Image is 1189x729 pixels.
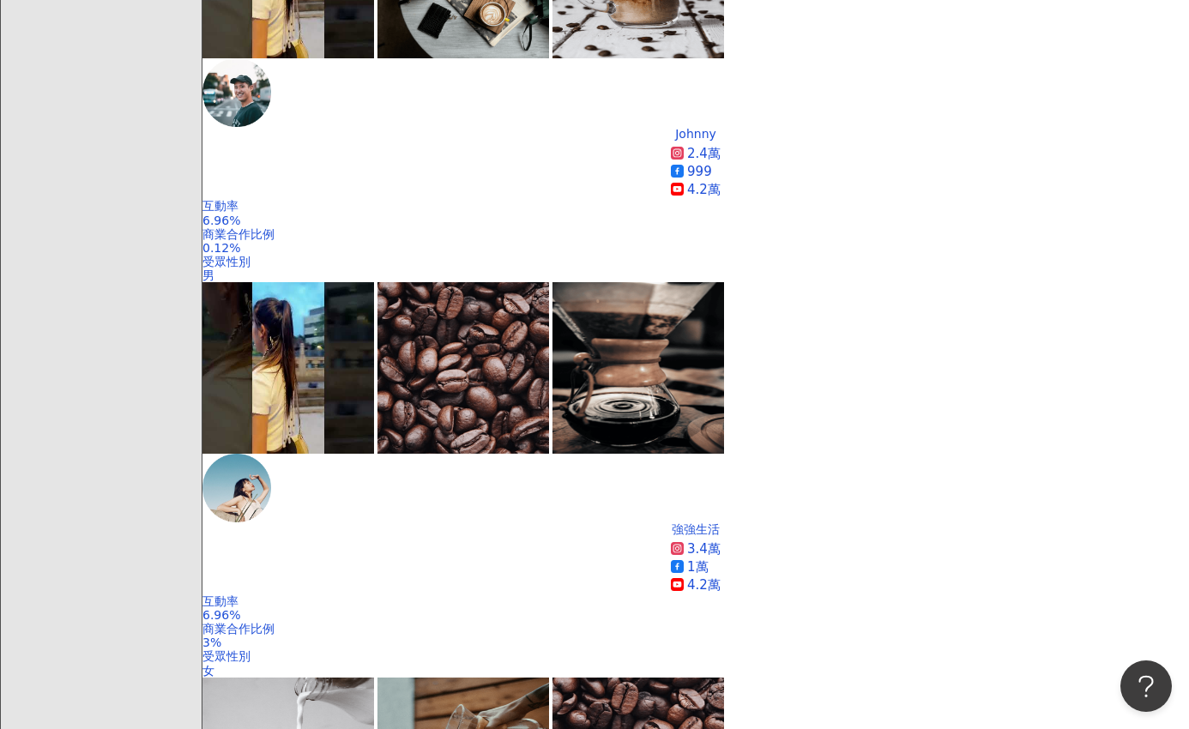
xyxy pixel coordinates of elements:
[202,454,1189,522] a: KOL Avatar
[202,522,1189,678] a: 強強生活3.4萬1萬4.2萬互動率6.96%商業合作比例3%受眾性別女
[202,622,1189,636] div: 商業合作比例
[202,241,1189,255] div: 0.12%
[687,540,721,558] div: 3.4萬
[202,255,1189,268] div: 受眾性別
[202,268,1189,282] div: 男
[687,558,709,576] div: 1萬
[675,127,716,141] div: Johnny
[202,608,1189,622] div: 6.96%
[202,214,1189,227] div: 6.96%
[552,282,724,454] img: post-image
[687,145,721,163] div: 2.4萬
[1120,660,1172,712] iframe: Help Scout Beacon - Open
[687,576,721,594] div: 4.2萬
[202,227,1189,241] div: 商業合作比例
[377,282,549,454] img: post-image
[202,636,1189,649] div: 3%
[202,454,271,522] img: KOL Avatar
[202,127,1189,282] a: Johnny2.4萬9994.2萬互動率6.96%商業合作比例0.12%受眾性別男
[202,664,1189,678] div: 女
[672,522,720,536] div: 強強生活
[687,181,721,199] div: 4.2萬
[687,163,712,181] div: 999
[202,649,1189,663] div: 受眾性別
[202,199,1189,213] div: 互動率
[202,282,374,454] img: post-image
[202,58,271,127] img: KOL Avatar
[202,58,1189,127] a: KOL Avatar
[202,594,1189,608] div: 互動率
